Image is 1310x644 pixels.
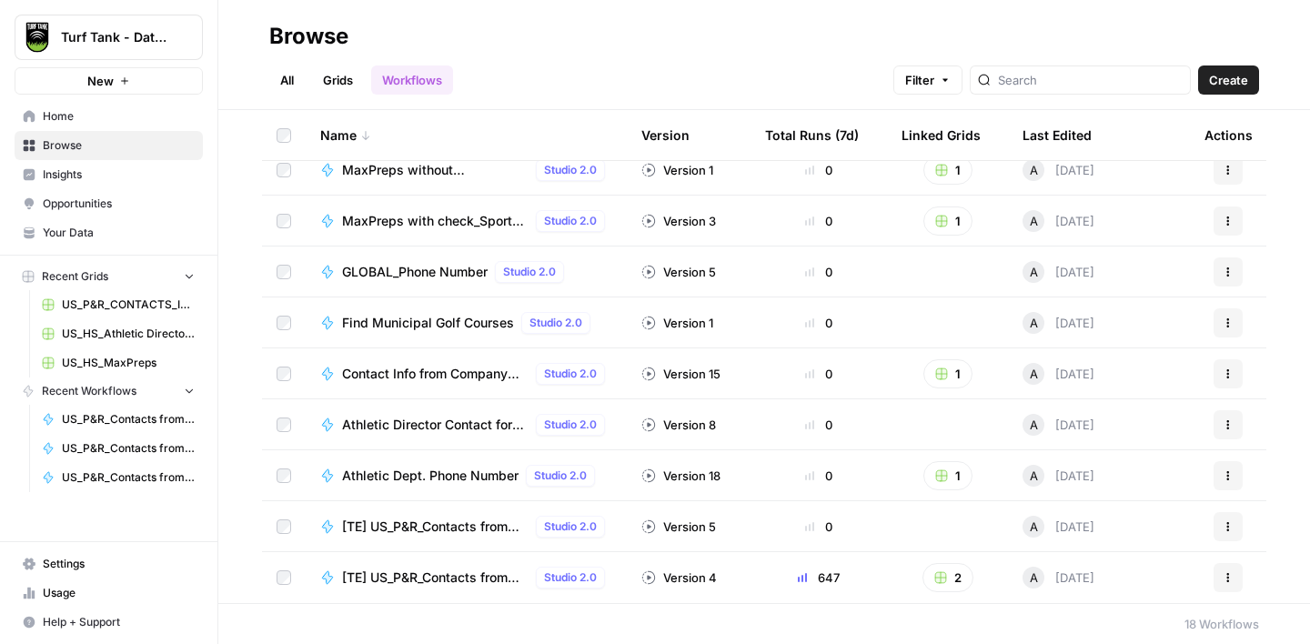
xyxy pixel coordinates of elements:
span: MaxPreps with check_Sports Type_US_HS [342,212,529,230]
div: Total Runs (7d) [765,110,859,160]
a: US_P&R_CONTACTS_INITIAL TEST [34,290,203,319]
div: 0 [765,263,872,281]
button: 1 [923,461,972,490]
a: Settings [15,549,203,579]
span: Recent Workflows [42,383,136,399]
span: Studio 2.0 [544,569,597,586]
a: MaxPreps without check_Sports Type_US_HSStudio 2.0 [320,159,612,181]
span: US_P&R_Contacts from Dept Page [62,440,195,457]
div: [DATE] [1023,312,1094,334]
span: Create [1209,71,1248,89]
span: Browse [43,137,195,154]
a: US_P&R_Contacts from Directory [34,405,203,434]
span: Recent Grids [42,268,108,285]
span: Settings [43,556,195,572]
div: [DATE] [1023,363,1094,385]
span: Studio 2.0 [544,162,597,178]
div: 18 Workflows [1184,615,1259,633]
div: Version 5 [641,518,716,536]
span: US_P&R_CONTACTS_INITIAL TEST [62,297,195,313]
span: [TE] US_P&R_Contacts from Directory [342,518,529,536]
span: Insights [43,166,195,183]
span: Filter [905,71,934,89]
span: Studio 2.0 [544,518,597,535]
div: 0 [765,416,872,434]
div: [DATE] [1023,414,1094,436]
span: Your Data [43,225,195,241]
div: [DATE] [1023,261,1094,283]
div: Version 4 [641,569,717,587]
div: [DATE] [1023,159,1094,181]
div: [DATE] [1023,516,1094,538]
a: Opportunities [15,189,203,218]
button: 1 [923,156,972,185]
div: Version 5 [641,263,716,281]
button: 1 [923,206,972,236]
span: Athletic Dept. Phone Number [342,467,519,485]
span: A [1030,467,1038,485]
a: US_P&R_Contacts from Dept Page [34,434,203,463]
a: US_P&R_Contacts from Dept Page>Directory [34,463,203,492]
span: GLOBAL_Phone Number [342,263,488,281]
span: Studio 2.0 [534,468,587,484]
a: All [269,65,305,95]
a: Athletic Director Contact for High SchoolsStudio 2.0 [320,414,612,436]
button: Help + Support [15,608,203,637]
div: Version 8 [641,416,716,434]
span: A [1030,212,1038,230]
div: 0 [765,212,872,230]
div: Version 1 [641,314,713,332]
div: Browse [269,22,348,51]
div: Version 1 [641,161,713,179]
div: Version 15 [641,365,720,383]
span: Home [43,108,195,125]
span: US_HS_MaxPreps [62,355,195,371]
a: GLOBAL_Phone NumberStudio 2.0 [320,261,612,283]
span: Help + Support [43,614,195,630]
img: Turf Tank - Data Team Logo [21,21,54,54]
span: US_HS_Athletic Director_INITIAL TEST [62,326,195,342]
div: 647 [765,569,872,587]
span: Studio 2.0 [503,264,556,280]
button: Filter [893,65,962,95]
span: A [1030,416,1038,434]
span: A [1030,314,1038,332]
div: 0 [765,365,872,383]
span: A [1030,518,1038,536]
a: [TE] US_P&R_Contacts from DirectoryStudio 2.0 [320,516,612,538]
a: US_HS_Athletic Director_INITIAL TEST [34,319,203,348]
button: Recent Grids [15,263,203,290]
div: 0 [765,314,872,332]
a: Browse [15,131,203,160]
button: New [15,67,203,95]
button: Workspace: Turf Tank - Data Team [15,15,203,60]
a: Workflows [371,65,453,95]
div: [DATE] [1023,210,1094,232]
span: US_P&R_Contacts from Directory [62,411,195,428]
button: Create [1198,65,1259,95]
div: Name [320,110,612,160]
span: Opportunities [43,196,195,212]
div: 0 [765,161,872,179]
span: A [1030,365,1038,383]
span: A [1030,161,1038,179]
div: 0 [765,467,872,485]
span: MaxPreps without check_Sports Type_US_HS [342,161,529,179]
div: Version 3 [641,212,716,230]
span: A [1030,569,1038,587]
a: [TE] US_P&R_Contacts from Dept Page>DirectoryStudio 2.0 [320,567,612,589]
a: Your Data [15,218,203,247]
a: Find Municipal Golf CoursesStudio 2.0 [320,312,612,334]
div: [DATE] [1023,465,1094,487]
span: Studio 2.0 [544,417,597,433]
span: Usage [43,585,195,601]
span: Studio 2.0 [544,213,597,229]
span: US_P&R_Contacts from Dept Page>Directory [62,469,195,486]
a: Athletic Dept. Phone NumberStudio 2.0 [320,465,612,487]
span: A [1030,263,1038,281]
span: Studio 2.0 [529,315,582,331]
span: Turf Tank - Data Team [61,28,171,46]
span: Find Municipal Golf Courses [342,314,514,332]
a: Contact Info from Company Name, Location, and Job Title (Hunter Verification/Finder)Studio 2.0 [320,363,612,385]
div: Actions [1204,110,1253,160]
